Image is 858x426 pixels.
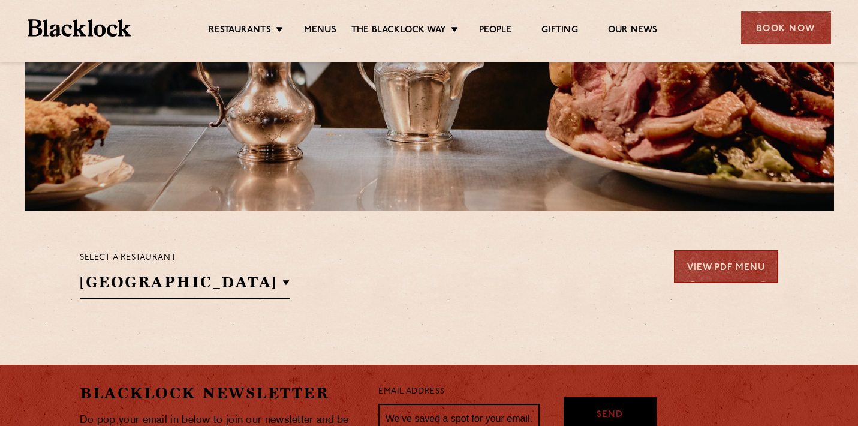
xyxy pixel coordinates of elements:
[674,250,778,283] a: View PDF Menu
[479,25,511,38] a: People
[741,11,831,44] div: Book Now
[304,25,336,38] a: Menus
[351,25,446,38] a: The Blacklock Way
[209,25,271,38] a: Restaurants
[80,250,290,266] p: Select a restaurant
[541,25,577,38] a: Gifting
[80,272,290,299] h2: [GEOGRAPHIC_DATA]
[608,25,658,38] a: Our News
[80,383,360,404] h2: Blacklock Newsletter
[597,409,623,422] span: Send
[28,19,131,37] img: BL_Textured_Logo-footer-cropped.svg
[378,385,444,399] label: Email Address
